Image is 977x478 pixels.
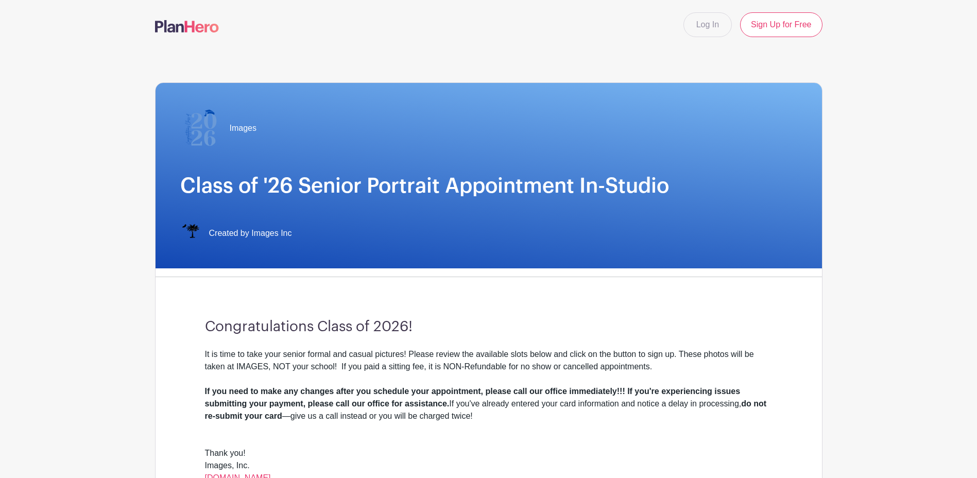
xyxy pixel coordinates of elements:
span: Images [230,122,256,134]
a: Log In [683,12,732,37]
h3: Congratulations Class of 2026! [205,318,773,336]
img: logo-507f7623f17ff9eddc593b1ce0a138ce2505c220e1c5a4e2b4648c50719b7d32.svg [155,20,219,32]
div: It is time to take your senior formal and casual pictures! Please review the available slots belo... [205,348,773,373]
h1: Class of '26 Senior Portrait Appointment In-Studio [180,174,797,198]
div: Thank you! [205,447,773,459]
img: IMAGES%20logo%20transparenT%20PNG%20s.png [180,223,201,244]
img: 2026%20logo%20(2).png [180,108,221,149]
div: If you've already entered your card information and notice a delay in processing, —give us a call... [205,385,773,422]
strong: do not re-submit your card [205,399,767,420]
a: Sign Up for Free [740,12,822,37]
span: Created by Images Inc [209,227,292,240]
strong: If you need to make any changes after you schedule your appointment, please call our office immed... [205,387,741,408]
